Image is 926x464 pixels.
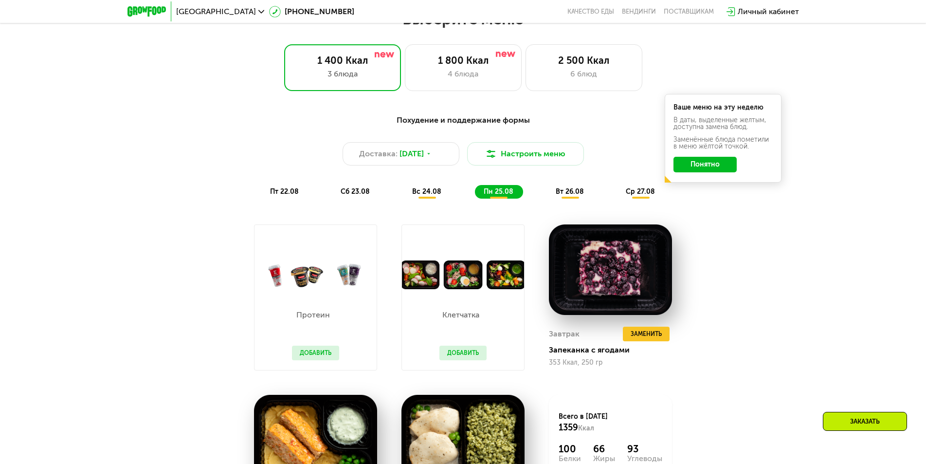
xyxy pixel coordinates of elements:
[631,329,662,339] span: Заменить
[341,187,370,196] span: сб 23.08
[673,117,773,130] div: В даты, выделенные желтым, доступна замена блюд.
[359,148,398,160] span: Доставка:
[567,8,614,16] a: Качество еды
[415,68,511,80] div: 4 блюда
[484,187,513,196] span: пн 25.08
[627,443,662,455] div: 93
[412,187,441,196] span: вс 24.08
[673,157,737,172] button: Понятно
[439,311,482,319] p: Клетчатка
[622,8,656,16] a: Вендинги
[559,422,578,433] span: 1359
[593,443,615,455] div: 66
[549,327,580,341] div: Завтрак
[593,455,615,463] div: Жиры
[627,455,662,463] div: Углеводы
[549,345,680,355] div: Запеканка с ягодами
[439,346,487,360] button: Добавить
[556,187,584,196] span: вт 26.08
[175,114,751,127] div: Похудение и поддержание формы
[292,346,339,360] button: Добавить
[559,443,581,455] div: 100
[399,148,424,160] span: [DATE]
[673,104,773,111] div: Ваше меню на эту неделю
[467,142,584,166] button: Настроить меню
[664,8,714,16] div: поставщикам
[536,55,632,66] div: 2 500 Ккал
[294,68,391,80] div: 3 блюда
[823,412,907,431] div: Заказать
[559,412,662,433] div: Всего в [DATE]
[536,68,632,80] div: 6 блюд
[270,187,299,196] span: пт 22.08
[626,187,655,196] span: ср 27.08
[294,55,391,66] div: 1 400 Ккал
[738,6,799,18] div: Личный кабинет
[269,6,354,18] a: [PHONE_NUMBER]
[559,455,581,463] div: Белки
[176,8,256,16] span: [GEOGRAPHIC_DATA]
[415,55,511,66] div: 1 800 Ккал
[578,424,594,432] span: Ккал
[623,327,670,341] button: Заменить
[549,359,672,367] div: 353 Ккал, 250 гр
[673,136,773,150] div: Заменённые блюда пометили в меню жёлтой точкой.
[292,311,334,319] p: Протеин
